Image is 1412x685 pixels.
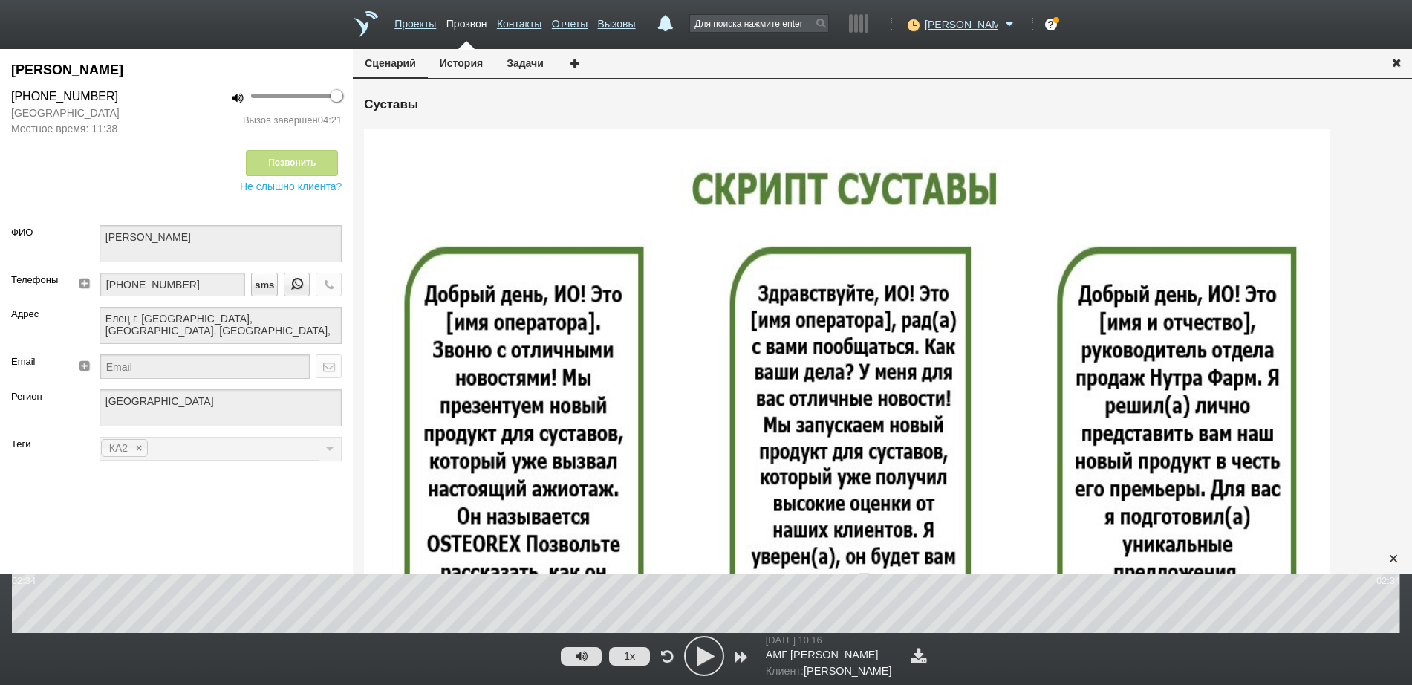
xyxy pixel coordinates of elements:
div: 02:34 [1376,574,1400,588]
h5: Суставы [364,96,1401,114]
span: [PERSON_NAME] [925,17,998,32]
div: АМГ [PERSON_NAME] [766,647,896,663]
button: Задачи [495,49,556,77]
a: Отчеты [552,10,588,32]
label: Адрес [11,307,77,322]
div: × [1382,548,1405,570]
span: Местное время: 11:38 [11,121,166,137]
div: [DATE] 10:16 [766,633,896,647]
span: Клиент: [766,665,804,677]
label: Email [11,354,62,369]
div: 02:34 [12,574,36,588]
div: ? [1045,19,1057,30]
a: На главную [354,11,378,37]
label: Регион [11,389,77,404]
a: [PERSON_NAME] [925,16,1018,30]
label: Теги [11,437,77,452]
a: Контакты [497,10,541,32]
button: 1x [609,647,650,666]
div: [PHONE_NUMBER] [11,88,166,105]
div: ЕЛИЗАРОВА МАРИНА АЛЕКСЕЕВНА [11,60,342,80]
button: История [428,49,495,77]
a: Вызовы [598,10,636,32]
div: [PERSON_NAME] [766,663,896,680]
span: Не слышно клиента? [240,176,342,192]
div: Вызов завершен [188,113,342,128]
button: Сценарий [353,49,428,79]
input: Email [100,354,310,378]
input: Для поиска нажмите enter [690,15,828,32]
label: ФИО [11,225,77,240]
span: 04:21 [318,114,342,126]
label: Телефоны [11,273,62,288]
input: телефон [100,273,245,296]
button: sms [251,273,278,296]
a: Прозвон [446,10,487,32]
a: Проекты [394,10,436,32]
span: [GEOGRAPHIC_DATA] [11,105,166,121]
